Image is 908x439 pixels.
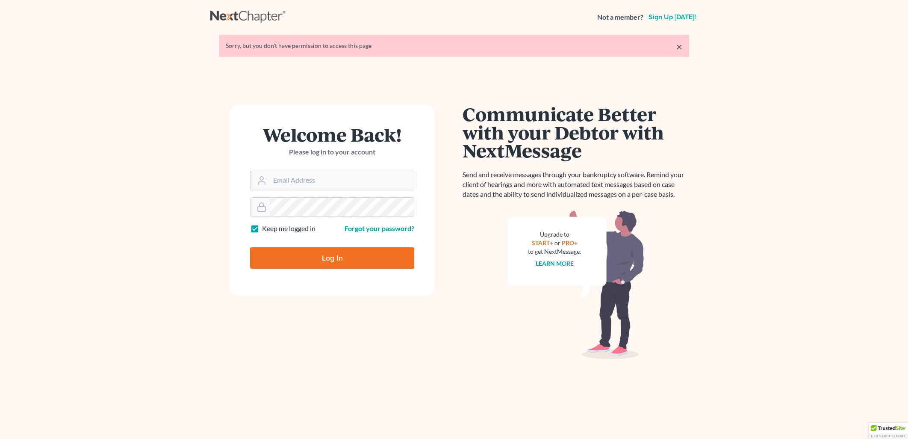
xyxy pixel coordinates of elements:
a: PRO+ [562,239,578,246]
a: × [676,42,682,52]
input: Email Address [270,171,414,190]
a: Forgot your password? [345,224,414,232]
div: TrustedSite Certified [869,423,908,439]
a: Sign up [DATE]! [647,14,698,21]
p: Please log in to your account [250,147,414,157]
span: or [554,239,560,246]
input: Log In [250,247,414,269]
h1: Welcome Back! [250,125,414,144]
div: to get NextMessage. [528,247,581,256]
div: Sorry, but you don't have permission to access this page [226,42,682,50]
label: Keep me logged in [262,224,315,234]
img: nextmessage_bg-59042aed3d76b12b5cd301f8e5b87938c9018125f34e5fa2b7a6b67550977c72.svg [507,210,644,359]
a: Learn more [536,260,574,267]
a: START+ [532,239,553,246]
strong: Not a member? [597,12,643,22]
div: Upgrade to [528,230,581,239]
h1: Communicate Better with your Debtor with NextMessage [463,105,689,160]
p: Send and receive messages through your bankruptcy software. Remind your client of hearings and mo... [463,170,689,199]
